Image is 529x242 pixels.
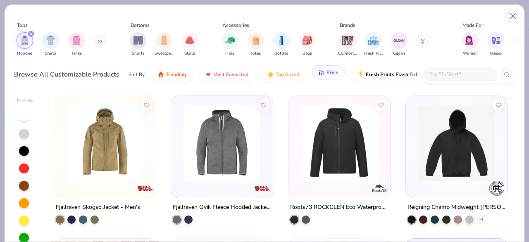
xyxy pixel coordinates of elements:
[17,22,28,29] div: Tops
[17,98,33,104] div: Filter By
[222,32,238,57] div: filter for Hats
[375,99,387,110] button: Like
[130,32,146,57] button: filter button
[199,67,255,81] button: Most Favorited
[490,50,502,57] span: Unisex
[72,36,81,45] img: Tanks Image
[258,99,270,110] button: Like
[297,104,382,181] img: 3d68b6c5-00ea-48a2-bc40-9a8acbf2b1ff
[248,32,264,57] div: filter for Totes
[185,36,195,45] img: Skirts Image
[274,50,288,57] span: Bottles
[277,36,286,45] img: Bottles Image
[267,71,274,78] img: TopRated.gif
[488,32,504,57] div: filter for Unisex
[166,71,186,78] span: Trending
[205,71,212,78] img: most_fav.gif
[479,217,483,222] span: + 3
[160,36,169,45] img: Sweatpants Image
[155,50,174,57] span: Sweatpants
[351,67,447,81] button: Fresh Prints Flash5 day delivery
[62,104,148,181] img: f18d6d9d-af79-4871-82af-106f77ebe745
[290,202,388,213] div: Roots73 ROCKGLEN Eco Waterproof Insulated Sherpa Fleece Lined Jacket with Hood
[338,50,357,57] span: Comfort Colors
[299,32,316,57] button: filter button
[155,32,174,57] button: filter button
[410,70,441,79] span: 5 day delivery
[181,32,198,57] div: filter for Skirts
[393,34,405,47] img: Gildan Image
[132,50,145,57] span: Shorts
[273,32,290,57] button: filter button
[254,180,270,196] img: Fjallraven logo
[179,104,264,181] img: 5335d5f3-0d51-4d99-a8ca-6214b4b772f1
[357,71,364,78] img: flash.gif
[181,32,198,57] button: filter button
[147,104,232,181] img: ec359eaa-3b56-4014-a62b-550b571d6578
[133,36,143,45] img: Shorts Image
[488,180,505,196] img: Reigning Champ logo
[155,32,174,57] div: filter for Sweatpants
[364,32,383,57] button: filter button
[20,36,29,45] img: Hoodies Image
[45,50,56,57] span: Shirts
[364,50,383,57] span: Fresh Prints
[493,99,504,110] button: Like
[391,32,407,57] button: filter button
[225,50,234,57] span: Hats
[338,32,357,57] button: filter button
[338,32,357,57] div: filter for Comfort Colors
[488,32,504,57] button: filter button
[465,36,475,45] img: Women Image
[250,50,261,57] span: Totes
[222,32,238,57] button: filter button
[407,202,506,213] div: Reigning Champ Midweight [PERSON_NAME] Relaxed Hoodie
[251,36,260,45] img: Totes Image
[261,67,305,81] button: Top Rated
[393,50,405,57] span: Gildan
[273,32,290,57] div: filter for Bottles
[68,32,85,57] div: filter for Tanks
[276,71,299,78] span: Top Rated
[340,22,355,29] div: Brands
[364,32,383,57] div: filter for Fresh Prints
[56,202,140,213] div: Fjallraven Skogso Jacket - Men's
[42,32,59,57] button: filter button
[303,50,312,57] span: Bags
[173,202,271,213] div: Fjallraven Ovik Fleece Hooded Jacket - Men's
[462,32,479,57] button: filter button
[136,180,153,196] img: Fjallraven logo
[463,50,478,57] span: Women
[248,32,264,57] button: filter button
[414,104,499,181] img: 66f921ac-b438-44c0-9bea-efb2a8ae800e
[157,71,164,78] img: trending.gif
[462,32,479,57] div: filter for Women
[225,36,235,45] img: Hats Image
[14,69,119,79] div: Browse All Customizable Products
[42,32,59,57] div: filter for Shirts
[68,32,85,57] button: filter button
[367,34,379,47] img: Fresh Prints Image
[151,67,192,81] button: Trending
[326,69,338,76] span: Price
[366,71,408,78] span: Fresh Prints Flash
[491,36,501,45] img: Unisex Image
[312,65,345,79] button: Price
[17,32,33,57] button: filter button
[46,36,55,45] img: Shirts Image
[299,32,316,57] div: filter for Bags
[129,71,145,78] div: Sort By
[131,22,150,29] div: Bottoms
[341,34,354,47] img: Comfort Colors Image
[184,50,195,57] span: Skirts
[462,22,483,29] div: Made For
[141,99,153,110] button: Like
[17,32,33,57] div: filter for Hoodies
[303,36,312,45] img: Bags Image
[505,8,521,24] button: Close
[222,22,249,29] div: Accessories
[429,69,492,79] input: Try "T-Shirt"
[130,32,146,57] div: filter for Shorts
[391,32,407,57] div: filter for Gildan
[71,50,82,57] span: Tanks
